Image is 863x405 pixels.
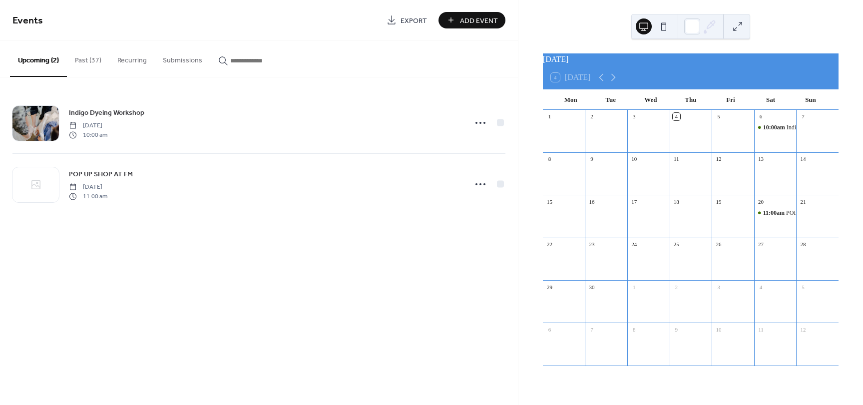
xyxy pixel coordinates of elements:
[799,326,807,333] div: 12
[799,241,807,248] div: 28
[67,40,109,76] button: Past (37)
[588,283,595,291] div: 30
[787,123,847,132] div: Indigo Dyeing Workshop
[588,198,595,205] div: 16
[751,90,791,110] div: Sat
[546,198,553,205] div: 15
[69,130,107,139] span: 10:00 am
[630,198,638,205] div: 17
[754,209,797,217] div: POP UP SHOP AT FM
[630,155,638,163] div: 10
[715,198,722,205] div: 19
[673,113,680,120] div: 4
[12,11,43,30] span: Events
[715,241,722,248] div: 26
[591,90,631,110] div: Tue
[543,53,839,65] div: [DATE]
[588,241,595,248] div: 23
[10,40,67,77] button: Upcoming (2)
[711,90,751,110] div: Fri
[69,168,133,180] a: POP UP SHOP AT FM
[757,155,765,163] div: 13
[763,209,786,217] span: 11:00am
[673,283,680,291] div: 2
[546,155,553,163] div: 8
[757,198,765,205] div: 20
[630,283,638,291] div: 1
[546,113,553,120] div: 1
[757,113,765,120] div: 6
[588,113,595,120] div: 2
[631,90,671,110] div: Wed
[155,40,210,76] button: Submissions
[630,113,638,120] div: 3
[671,90,711,110] div: Thu
[551,90,591,110] div: Mon
[69,183,107,192] span: [DATE]
[588,155,595,163] div: 9
[546,283,553,291] div: 29
[715,155,722,163] div: 12
[401,15,427,26] span: Export
[757,283,765,291] div: 4
[715,113,722,120] div: 5
[588,326,595,333] div: 7
[546,326,553,333] div: 6
[69,121,107,130] span: [DATE]
[791,90,831,110] div: Sun
[630,241,638,248] div: 24
[109,40,155,76] button: Recurring
[757,241,765,248] div: 27
[69,169,133,180] span: POP UP SHOP AT FM
[799,113,807,120] div: 7
[438,12,505,28] button: Add Event
[460,15,498,26] span: Add Event
[69,192,107,201] span: 11:00 am
[673,198,680,205] div: 18
[763,123,787,132] span: 10:00am
[673,326,680,333] div: 9
[786,209,841,217] div: POP UP SHOP AT FM
[673,241,680,248] div: 25
[799,283,807,291] div: 5
[715,326,722,333] div: 10
[757,326,765,333] div: 11
[754,123,797,132] div: Indigo Dyeing Workshop
[715,283,722,291] div: 3
[379,12,434,28] a: Export
[799,155,807,163] div: 14
[630,326,638,333] div: 8
[69,108,144,118] span: Indigo Dyeing Workshop
[69,107,144,118] a: Indigo Dyeing Workshop
[799,198,807,205] div: 21
[673,155,680,163] div: 11
[546,241,553,248] div: 22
